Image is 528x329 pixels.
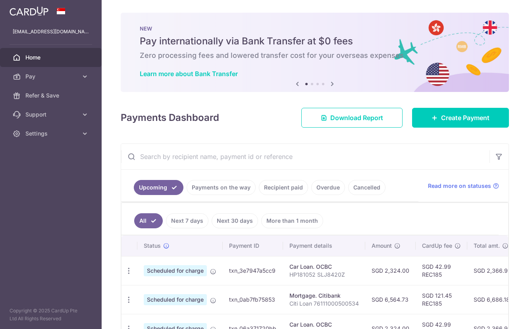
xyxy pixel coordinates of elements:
a: Overdue [311,180,345,195]
span: Support [25,111,78,119]
a: Recipient paid [259,180,308,195]
span: Total amt. [474,242,500,250]
p: HP181052 SLJ8420Z [289,271,359,279]
td: SGD 42.99 REC185 [416,256,467,285]
span: Home [25,54,78,61]
td: txn_3e7947a5cc9 [223,256,283,285]
div: Car Loan. OCBC [289,321,359,329]
span: CardUp fee [422,242,452,250]
a: Create Payment [412,108,509,128]
span: Download Report [330,113,383,122]
span: Refer & Save [25,92,78,99]
img: CardUp [10,6,48,16]
td: SGD 6,564.73 [365,285,416,314]
a: Cancelled [348,180,385,195]
p: Citi Loan 76111000500534 [289,300,359,308]
a: More than 1 month [261,213,323,228]
h4: Payments Dashboard [121,111,219,125]
p: NEW [140,25,490,32]
span: Create Payment [441,113,489,122]
a: Payments on the way [187,180,256,195]
td: SGD 6,686.18 [467,285,518,314]
span: Settings [25,130,78,138]
span: Pay [25,73,78,80]
th: Payment ID [223,235,283,256]
a: Next 30 days [212,213,258,228]
img: Bank transfer banner [121,13,509,92]
span: Scheduled for charge [144,265,207,276]
div: Car Loan. OCBC [289,263,359,271]
th: Payment details [283,235,365,256]
a: Upcoming [134,180,183,195]
a: Download Report [301,108,403,128]
a: Learn more about Bank Transfer [140,70,238,78]
span: Amount [372,242,392,250]
input: Search by recipient name, payment id or reference [121,144,489,169]
a: Read more on statuses [428,182,499,190]
td: txn_0ab7fb75853 [223,285,283,314]
h6: Zero processing fees and lowered transfer cost for your overseas expenses [140,51,490,60]
div: Mortgage. Citibank [289,292,359,300]
span: Scheduled for charge [144,294,207,305]
a: All [134,213,163,228]
p: [EMAIL_ADDRESS][DOMAIN_NAME] [13,28,89,36]
td: SGD 2,366.99 [467,256,518,285]
a: Next 7 days [166,213,208,228]
h5: Pay internationally via Bank Transfer at $0 fees [140,35,490,48]
span: Read more on statuses [428,182,491,190]
td: SGD 2,324.00 [365,256,416,285]
span: Status [144,242,161,250]
td: SGD 121.45 REC185 [416,285,467,314]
